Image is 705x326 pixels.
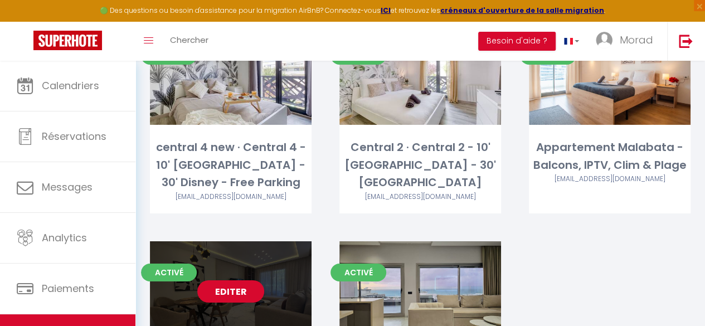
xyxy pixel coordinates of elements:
[381,6,391,15] a: ICI
[42,231,87,245] span: Analytics
[150,192,312,202] div: Airbnb
[596,32,612,48] img: ...
[170,34,208,46] span: Chercher
[42,79,99,93] span: Calendriers
[42,180,93,194] span: Messages
[141,264,197,281] span: Activé
[339,139,501,191] div: Central 2 · Central 2 - 10' [GEOGRAPHIC_DATA] - 30' [GEOGRAPHIC_DATA]
[197,280,264,303] a: Editer
[478,32,556,51] button: Besoin d'aide ?
[440,6,604,15] a: créneaux d'ouverture de la salle migration
[33,31,102,50] img: Super Booking
[679,34,693,48] img: logout
[529,174,691,184] div: Airbnb
[339,192,501,202] div: Airbnb
[330,264,386,281] span: Activé
[587,22,667,61] a: ... Morad
[42,281,94,295] span: Paiements
[529,139,691,174] div: Appartement Malabata - Balcons, IPTV, Clim & Plage
[620,33,653,47] span: Morad
[162,22,217,61] a: Chercher
[42,129,106,143] span: Réservations
[9,4,42,38] button: Ouvrir le widget de chat LiveChat
[150,139,312,191] div: central 4 new · Central 4 - 10' [GEOGRAPHIC_DATA] - 30' Disney - Free Parking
